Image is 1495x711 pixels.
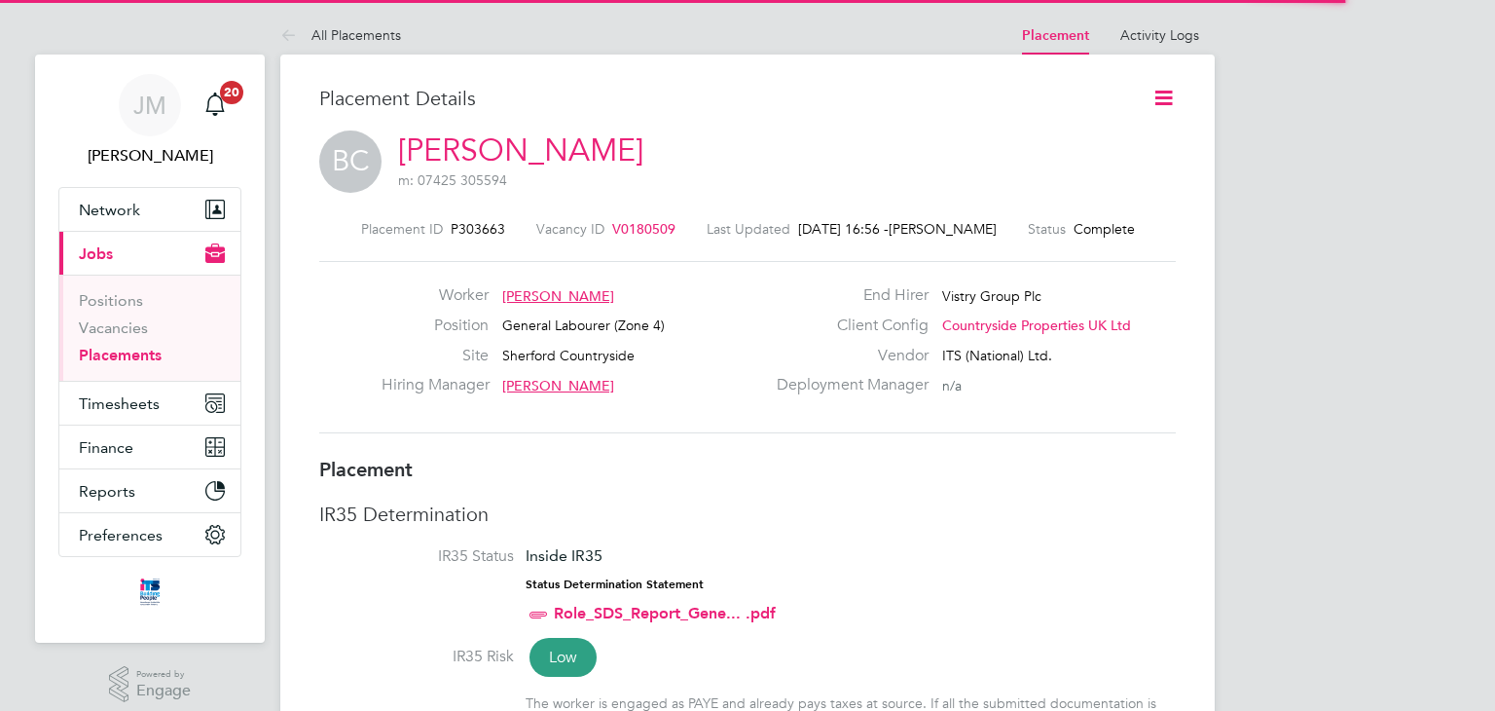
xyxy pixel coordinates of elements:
[59,426,240,468] button: Finance
[398,131,643,169] a: [PERSON_NAME]
[136,577,164,608] img: itsconstruction-logo-retina.png
[79,394,160,413] span: Timesheets
[382,285,489,306] label: Worker
[536,220,604,238] label: Vacancy ID
[942,347,1052,364] span: ITS (National) Ltd.
[765,285,929,306] label: End Hirer
[133,93,166,118] span: JM
[319,502,1176,527] h3: IR35 Determination
[942,317,1131,334] span: Countryside Properties UK Ltd
[942,377,962,394] span: n/a
[502,347,635,364] span: Sherford Countryside
[35,55,265,643] nav: Main navigation
[319,647,514,667] label: IR35 Risk
[280,26,401,44] a: All Placements
[1028,220,1066,238] label: Status
[1022,27,1089,44] a: Placement
[59,382,240,425] button: Timesheets
[59,188,240,231] button: Network
[59,275,240,381] div: Jobs
[79,346,162,364] a: Placements
[196,74,235,136] a: 20
[398,171,507,189] span: m: 07425 305594
[319,86,1122,111] h3: Placement Details
[765,375,929,395] label: Deployment Manager
[1074,220,1135,238] span: Complete
[79,482,135,501] span: Reports
[319,546,514,567] label: IR35 Status
[58,577,241,608] a: Go to home page
[798,220,889,238] span: [DATE] 16:56 -
[765,346,929,366] label: Vendor
[502,287,614,305] span: [PERSON_NAME]
[382,316,489,336] label: Position
[707,220,790,238] label: Last Updated
[382,346,489,366] label: Site
[79,291,143,310] a: Positions
[220,81,243,104] span: 20
[59,513,240,556] button: Preferences
[319,458,413,481] b: Placement
[1120,26,1199,44] a: Activity Logs
[79,318,148,337] a: Vacancies
[554,604,776,622] a: Role_SDS_Report_Gene... .pdf
[79,526,163,544] span: Preferences
[942,287,1041,305] span: Vistry Group Plc
[109,666,192,703] a: Powered byEngage
[361,220,443,238] label: Placement ID
[79,244,113,263] span: Jobs
[526,546,602,565] span: Inside IR35
[382,375,489,395] label: Hiring Manager
[58,74,241,168] a: JM[PERSON_NAME]
[79,438,133,457] span: Finance
[889,220,997,238] span: [PERSON_NAME]
[58,144,241,168] span: Joe Melmoth
[59,469,240,512] button: Reports
[319,131,382,193] span: BC
[529,638,597,677] span: Low
[136,666,191,683] span: Powered by
[59,232,240,275] button: Jobs
[612,220,675,238] span: V0180509
[136,683,191,699] span: Engage
[502,377,614,394] span: [PERSON_NAME]
[526,578,704,591] strong: Status Determination Statement
[502,317,665,334] span: General Labourer (Zone 4)
[451,220,505,238] span: P303663
[765,316,929,336] label: Client Config
[79,201,140,219] span: Network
